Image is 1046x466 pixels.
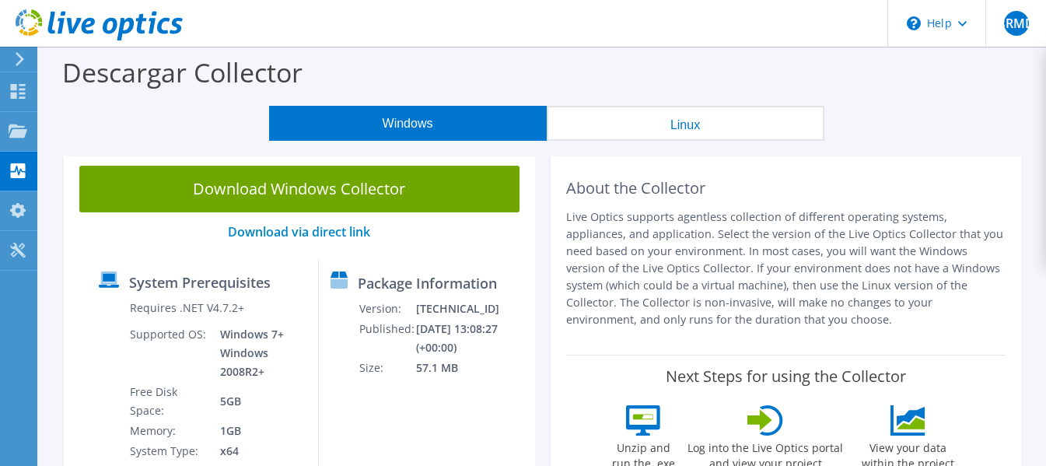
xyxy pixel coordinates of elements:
[129,324,209,382] td: Supported OS:
[907,16,921,30] svg: \n
[359,358,415,378] td: Size:
[208,421,306,441] td: 1GB
[269,106,547,141] button: Windows
[415,299,528,319] td: [TECHNICAL_ID]
[129,421,209,441] td: Memory:
[228,223,370,240] a: Download via direct link
[1004,11,1029,36] span: GBRMDO
[129,382,209,421] td: Free Disk Space:
[359,319,415,358] td: Published:
[358,275,497,291] label: Package Information
[415,319,528,358] td: [DATE] 13:08:27 (+00:00)
[208,324,306,382] td: Windows 7+ Windows 2008R2+
[79,166,520,212] a: Download Windows Collector
[130,300,244,316] label: Requires .NET V4.7.2+
[359,299,415,319] td: Version:
[566,179,1006,198] h2: About the Collector
[547,106,824,141] button: Linux
[415,358,528,378] td: 57.1 MB
[62,54,303,90] label: Descargar Collector
[208,441,306,461] td: x64
[129,275,271,290] label: System Prerequisites
[208,382,306,421] td: 5GB
[666,367,906,386] label: Next Steps for using the Collector
[566,208,1006,328] p: Live Optics supports agentless collection of different operating systems, appliances, and applica...
[129,441,209,461] td: System Type:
